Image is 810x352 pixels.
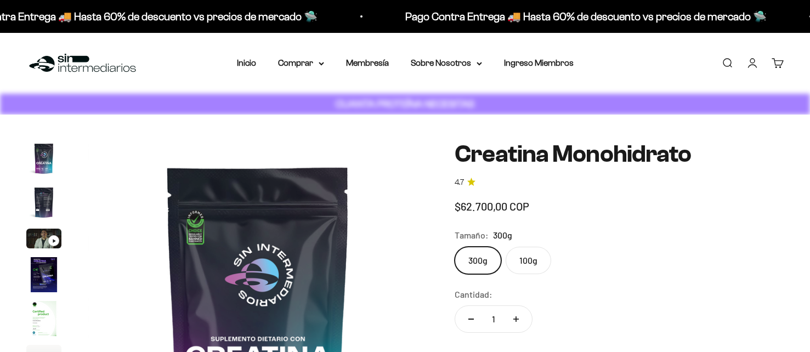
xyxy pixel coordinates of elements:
[26,141,61,179] button: Ir al artículo 1
[455,197,529,215] sale-price: $62.700,00 COP
[336,98,474,110] strong: CUANTA PROTEÍNA NECESITAS
[455,228,489,242] legend: Tamaño:
[26,185,61,223] button: Ir al artículo 2
[26,301,61,336] img: Creatina Monohidrato
[26,229,61,252] button: Ir al artículo 3
[455,177,464,189] span: 4.7
[26,141,61,176] img: Creatina Monohidrato
[26,257,61,292] img: Creatina Monohidrato
[26,257,61,296] button: Ir al artículo 4
[346,58,389,67] a: Membresía
[237,58,256,67] a: Inicio
[493,228,512,242] span: 300g
[455,287,492,302] label: Cantidad:
[500,306,532,332] button: Aumentar cantidad
[405,8,767,25] p: Pago Contra Entrega 🚚 Hasta 60% de descuento vs precios de mercado 🛸
[455,141,784,167] h1: Creatina Monohidrato
[455,306,487,332] button: Reducir cantidad
[26,301,61,339] button: Ir al artículo 5
[278,56,324,70] summary: Comprar
[411,56,482,70] summary: Sobre Nosotros
[26,185,61,220] img: Creatina Monohidrato
[455,177,784,189] a: 4.74.7 de 5.0 estrellas
[504,58,574,67] a: Ingreso Miembros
